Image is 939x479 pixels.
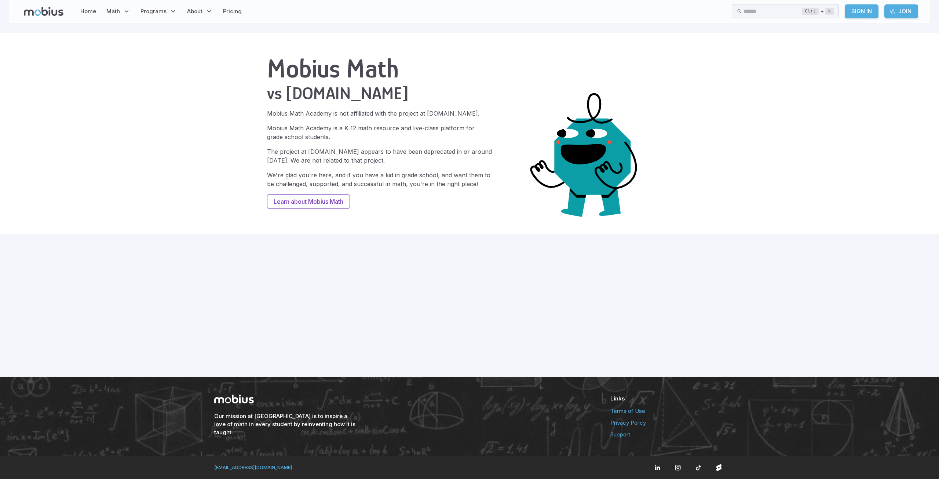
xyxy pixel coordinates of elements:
[274,197,343,206] p: Learn about Mobius Math
[884,4,918,18] a: Join
[610,431,725,439] a: Support
[802,8,819,15] kbd: Ctrl
[140,7,167,15] span: Programs
[825,8,834,15] kbd: k
[214,464,292,470] a: [EMAIL_ADDRESS][DOMAIN_NAME]
[221,3,244,20] a: Pricing
[610,419,725,427] a: Privacy Policy
[610,395,725,403] h6: Links
[214,412,357,436] h6: Our mission at [GEOGRAPHIC_DATA] is to inspire a love of math in every student by reinventing how...
[802,7,834,16] div: +
[267,147,492,165] p: The project at [DOMAIN_NAME] appears to have been deprecated in or around [DATE]. We are not rela...
[267,109,492,118] p: Mobius Math Academy is not affiliated with the project at [DOMAIN_NAME].
[267,171,492,188] p: We're glad you're here, and if you have a kid in grade school, and want them to be challenged, su...
[267,194,350,209] a: Learn about Mobius Math
[187,7,202,15] span: About
[78,3,98,20] a: Home
[845,4,878,18] a: Sign In
[106,7,120,15] span: Math
[267,83,492,103] h2: vs [DOMAIN_NAME]
[515,65,669,219] img: Mobius Math Octagon character
[610,407,725,415] a: Terms of Use
[267,124,492,141] p: Mobius Math Academy is a K-12 math resource and live-class platform for grade school students.
[267,54,492,83] h1: Mobius Math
